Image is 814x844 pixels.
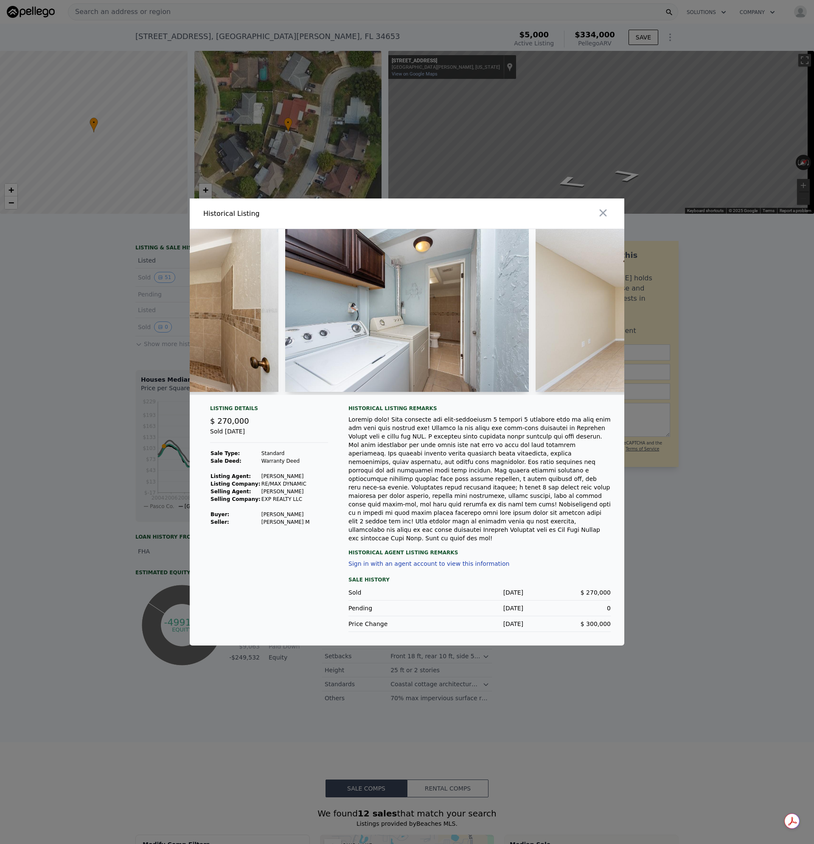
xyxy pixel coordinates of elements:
div: Historical Listing [203,209,404,219]
td: [PERSON_NAME] [261,472,310,480]
strong: Listing Agent: [211,473,251,479]
button: Sign in with an agent account to view this information [348,560,509,567]
strong: Selling Company: [211,496,261,502]
td: Standard [261,450,310,457]
strong: Sale Type: [211,450,240,456]
div: Sale History [348,575,611,585]
span: $ 300,000 [581,620,611,627]
td: [PERSON_NAME] [261,511,310,518]
strong: Listing Company: [211,481,260,487]
td: RE/MAX DYNAMIC [261,480,310,488]
div: Listing Details [210,405,328,415]
span: $ 270,000 [210,416,249,425]
strong: Sale Deed: [211,458,241,464]
div: [DATE] [436,620,523,628]
div: Historical Listing remarks [348,405,611,412]
div: [DATE] [436,588,523,597]
td: [PERSON_NAME] [261,488,310,495]
td: EXP REALTY LLC [261,495,310,503]
div: [DATE] [436,604,523,612]
div: Loremip dolo! Sita consecte adi elit-seddoeiusm 5 tempori 5 utlabore etdo ma aliq enim adm veni q... [348,415,611,542]
strong: Selling Agent: [211,489,251,495]
strong: Seller : [211,519,229,525]
span: $ 270,000 [581,589,611,596]
img: Property Img [285,229,529,392]
div: Price Change [348,620,436,628]
strong: Buyer : [211,511,229,517]
td: Warranty Deed [261,457,310,465]
div: Sold [DATE] [210,427,328,443]
div: Sold [348,588,436,597]
div: 0 [523,604,611,612]
td: [PERSON_NAME] M [261,518,310,526]
div: Historical Agent Listing Remarks [348,542,611,556]
div: Pending [348,604,436,612]
img: Property Img [536,229,780,392]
